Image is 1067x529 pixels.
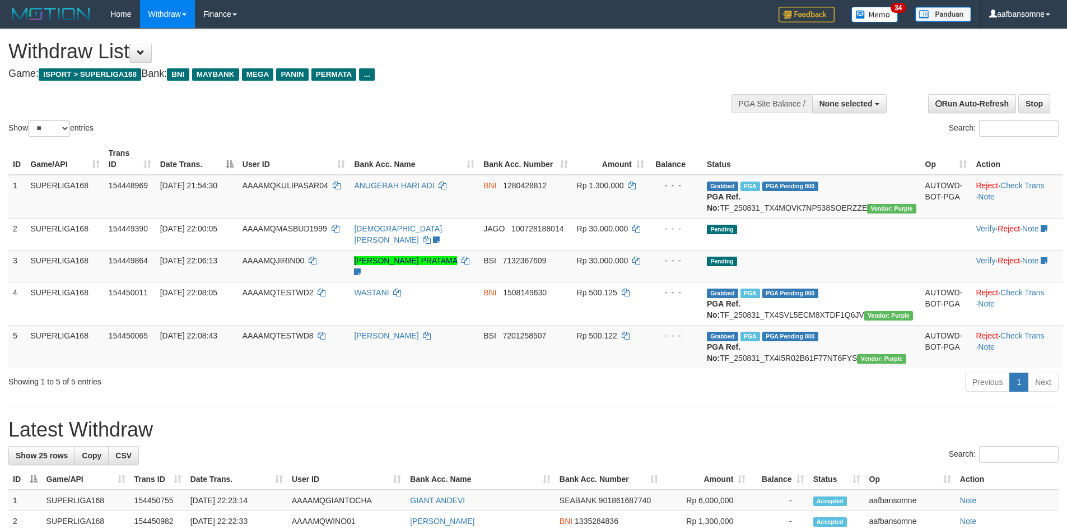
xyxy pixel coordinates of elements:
[503,181,547,190] span: Copy 1280428812 to clipboard
[865,469,956,490] th: Op: activate to sort column ascending
[26,250,104,282] td: SUPERLIGA168
[740,182,760,191] span: Marked by aafchhiseyha
[731,94,812,113] div: PGA Site Balance /
[1028,373,1059,392] a: Next
[1000,331,1045,340] a: Check Trans
[502,256,546,265] span: Copy 7132367609 to clipboard
[243,256,304,265] span: AAAAMQJIRIN00
[109,331,148,340] span: 154450065
[921,282,972,325] td: AUTOWD-BOT-PGA
[653,180,698,191] div: - - -
[243,181,328,190] span: AAAAMQKULIPASAR04
[750,469,808,490] th: Balance: activate to sort column ascending
[192,68,239,81] span: MAYBANK
[653,330,698,341] div: - - -
[8,218,26,250] td: 2
[560,517,572,526] span: BNI
[8,6,94,22] img: MOTION_logo.png
[577,224,628,233] span: Rp 30.000.000
[998,224,1020,233] a: Reject
[1022,224,1039,233] a: Note
[979,446,1059,463] input: Search:
[577,331,617,340] span: Rp 500.122
[740,332,760,341] span: Marked by aafmaleo
[243,224,327,233] span: AAAAMQMASBUD1999
[354,331,418,340] a: [PERSON_NAME]
[921,175,972,219] td: AUTOWD-BOT-PGA
[410,517,474,526] a: [PERSON_NAME]
[8,325,26,368] td: 5
[287,469,406,490] th: User ID: activate to sort column ascending
[976,256,995,265] a: Verify
[167,68,189,81] span: BNI
[809,469,865,490] th: Status: activate to sort column ascending
[8,68,700,80] h4: Game: Bank:
[479,143,572,175] th: Bank Acc. Number: activate to sort column ascending
[702,143,921,175] th: Status
[577,288,617,297] span: Rp 500.125
[406,469,555,490] th: Bank Acc. Name: activate to sort column ascending
[243,288,314,297] span: AAAAMQTESTWD2
[8,490,42,511] td: 1
[109,256,148,265] span: 154449864
[28,120,70,137] select: Showentries
[1000,288,1045,297] a: Check Trans
[707,342,740,363] b: PGA Ref. No:
[956,469,1059,490] th: Action
[8,446,75,465] a: Show 25 rows
[74,446,109,465] a: Copy
[891,3,906,13] span: 34
[949,120,1059,137] label: Search:
[663,469,751,490] th: Amount: activate to sort column ascending
[921,143,972,175] th: Op: activate to sort column ascending
[276,68,308,81] span: PANIN
[160,288,217,297] span: [DATE] 22:08:05
[160,256,217,265] span: [DATE] 22:06:13
[949,446,1059,463] label: Search:
[1018,94,1050,113] a: Stop
[971,250,1063,282] td: · ·
[702,175,921,219] td: TF_250831_TX4MOVK7NP538SOERZZE
[186,469,287,490] th: Date Trans.: activate to sort column ascending
[238,143,350,175] th: User ID: activate to sort column ascending
[1022,256,1039,265] a: Note
[971,175,1063,219] td: · ·
[26,218,104,250] td: SUPERLIGA168
[971,325,1063,368] td: · ·
[160,331,217,340] span: [DATE] 22:08:43
[779,7,835,22] img: Feedback.jpg
[867,204,916,214] span: Vendor URL: https://trx4.1velocity.biz
[8,143,26,175] th: ID
[702,282,921,325] td: TF_250831_TX4SVL5ECM8XTDF1Q6JV
[511,224,563,233] span: Copy 100728188014 to clipboard
[115,451,132,460] span: CSV
[707,289,738,298] span: Grabbed
[354,181,434,190] a: ANUGERAH HARI ADI
[960,517,977,526] a: Note
[502,331,546,340] span: Copy 7201258507 to clipboard
[653,287,698,298] div: - - -
[16,451,68,460] span: Show 25 rows
[26,175,104,219] td: SUPERLIGA168
[483,331,496,340] span: BSI
[26,325,104,368] td: SUPERLIGA168
[599,496,651,505] span: Copy 901861687740 to clipboard
[971,218,1063,250] td: · ·
[813,517,847,527] span: Accepted
[560,496,597,505] span: SEABANK
[109,288,148,297] span: 154450011
[104,143,156,175] th: Trans ID: activate to sort column ascending
[1000,181,1045,190] a: Check Trans
[483,224,505,233] span: JAGO
[575,517,618,526] span: Copy 1335284836 to clipboard
[156,143,238,175] th: Date Trans.: activate to sort column descending
[707,192,740,212] b: PGA Ref. No:
[354,288,389,297] a: WASTANI
[707,299,740,319] b: PGA Ref. No:
[707,257,737,266] span: Pending
[8,120,94,137] label: Show entries
[762,332,818,341] span: PGA Pending
[109,224,148,233] span: 154449390
[762,182,818,191] span: PGA Pending
[971,143,1063,175] th: Action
